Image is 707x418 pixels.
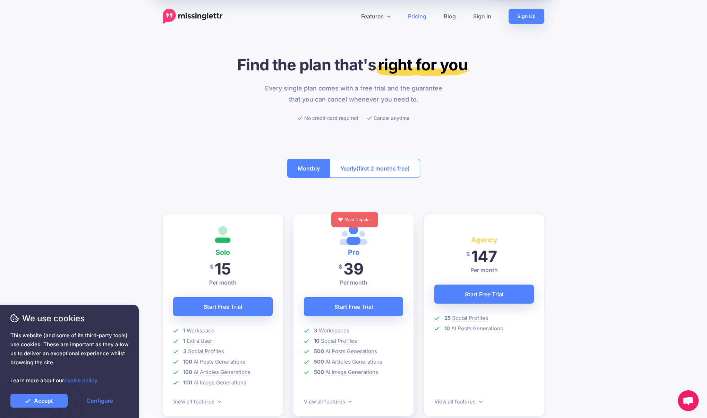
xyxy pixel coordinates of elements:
[188,348,224,355] span: Social Profiles
[10,312,128,324] span: We use cookies
[471,247,497,266] span: 147
[187,327,214,334] span: Workspace
[339,259,342,275] span: $
[194,379,246,386] span: AI Image Generations
[298,114,358,122] li: No credit card required
[183,358,192,365] b: 100
[435,9,465,24] a: Blog
[194,369,250,376] span: AI Articles Generations
[330,159,420,178] button: Yearly(first 2 months free)
[352,9,399,24] a: Features
[183,348,187,355] b: 3
[64,377,97,384] a: cookie policy
[183,338,185,344] b: 1
[173,398,221,405] a: View all features
[183,327,185,334] b: 1
[434,234,534,245] h4: Agency
[314,369,324,375] b: 500
[331,212,378,227] div: Most Popular
[304,398,352,405] a: View all features
[509,9,544,24] a: Sign Up
[325,348,377,355] span: AI Posts Generations
[325,358,382,365] span: AI Articles Generations
[451,325,503,332] span: AI Posts Generations
[356,163,410,174] span: (first 2 months free)
[319,327,349,334] span: Workspaces
[304,297,403,316] a: Start Free Trial
[183,369,192,375] b: 100
[314,327,317,334] b: 3
[466,246,470,262] span: $
[434,285,534,304] a: Start Free Trial
[325,369,378,376] span: AI Image Generations
[434,398,482,405] a: View all features
[210,259,213,275] span: $
[434,266,534,274] p: Per month
[187,338,212,345] span: Extra User
[287,159,330,178] button: Monthly
[444,315,451,321] b: 25
[215,259,231,278] span: 15
[367,114,409,122] li: Cancel anytime
[376,55,469,76] mark: right for you
[321,338,357,345] span: Social Profiles
[163,9,223,24] a: Home
[314,358,324,365] b: 500
[314,338,320,344] b: 10
[314,348,324,355] b: 500
[304,247,403,258] h4: Pro
[444,325,450,332] b: 10
[194,358,245,365] span: AI Posts Generations
[173,247,273,258] h4: Solo
[173,278,273,287] p: Per month
[163,55,544,74] h1: Find the plan that's
[10,331,128,385] span: This website (and some of its third-party tools) use cookies. These are important as they allow u...
[304,278,403,287] p: Per month
[465,9,500,24] a: Sign In
[71,394,128,408] a: Configure
[343,259,364,278] span: 39
[10,394,68,408] a: Accept
[173,297,273,316] a: Start Free Trial
[452,315,488,322] span: Social Profiles
[678,390,699,411] div: Open chat
[399,9,435,24] a: Pricing
[261,83,446,105] p: Every single plan comes with a free trial and the guarantee that you can cancel whenever you need...
[183,379,192,386] b: 100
